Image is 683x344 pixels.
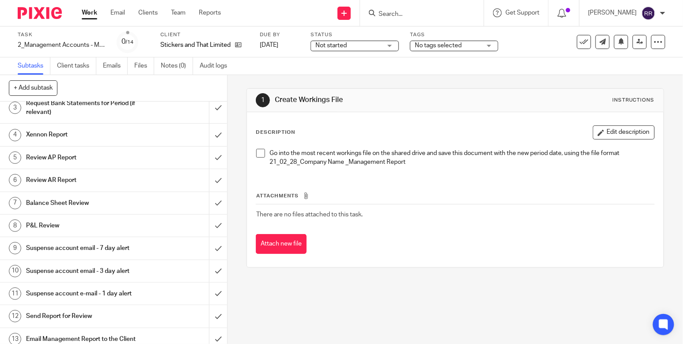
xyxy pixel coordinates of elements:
h1: P&L Review [26,219,142,232]
a: Emails [103,57,128,75]
span: There are no files attached to this task. [256,212,363,218]
a: Work [82,8,97,17]
input: Search [378,11,457,19]
h1: Suspense account e-mail - 1 day alert [26,287,142,300]
a: Team [171,8,186,17]
a: Audit logs [200,57,234,75]
div: 3 [9,102,21,114]
div: 4 [9,129,21,141]
div: 6 [9,174,21,186]
div: 0 [122,37,134,47]
p: [PERSON_NAME] [588,8,637,17]
a: Reports [199,8,221,17]
img: Pixie [18,7,62,19]
div: 11 [9,287,21,300]
h1: Review AP Report [26,151,142,164]
button: Attach new file [256,234,307,254]
span: No tags selected [415,42,462,49]
div: 5 [9,151,21,164]
label: Tags [410,31,498,38]
label: Task [18,31,106,38]
h1: Review AR Report [26,174,142,187]
a: Client tasks [57,57,96,75]
span: Not started [315,42,347,49]
label: Due by [260,31,300,38]
a: Files [134,57,154,75]
h1: Send Report for Review [26,310,142,323]
label: Client [160,31,249,38]
div: 7 [9,197,21,209]
p: Description [256,129,295,136]
a: Clients [138,8,158,17]
div: 1 [256,93,270,107]
span: [DATE] [260,42,278,48]
h1: Xennon Report [26,128,142,141]
p: Go into the most recent workings file on the shared drive and save this document with the new per... [269,149,654,167]
div: 10 [9,265,21,277]
h1: Create Workings File [275,95,474,105]
small: /14 [126,40,134,45]
div: Instructions [612,97,655,104]
label: Status [311,31,399,38]
h1: Request Bank Statements for Period (if relevant) [26,97,142,119]
h1: Balance Sheet Review [26,197,142,210]
h1: Suspense account email - 7 day alert [26,242,142,255]
div: 8 [9,219,21,232]
a: Email [110,8,125,17]
span: Attachments [256,193,299,198]
a: Subtasks [18,57,50,75]
img: svg%3E [641,6,656,20]
div: 9 [9,242,21,254]
div: 2_Management Accounts - Monthly - NEW - TWD [18,41,106,49]
span: Get Support [505,10,539,16]
a: Notes (0) [161,57,193,75]
h1: Suspense account email - 3 day alert [26,265,142,278]
div: 12 [9,310,21,322]
button: Edit description [593,125,655,140]
button: + Add subtask [9,80,57,95]
p: Stickers and That Limited [160,41,231,49]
